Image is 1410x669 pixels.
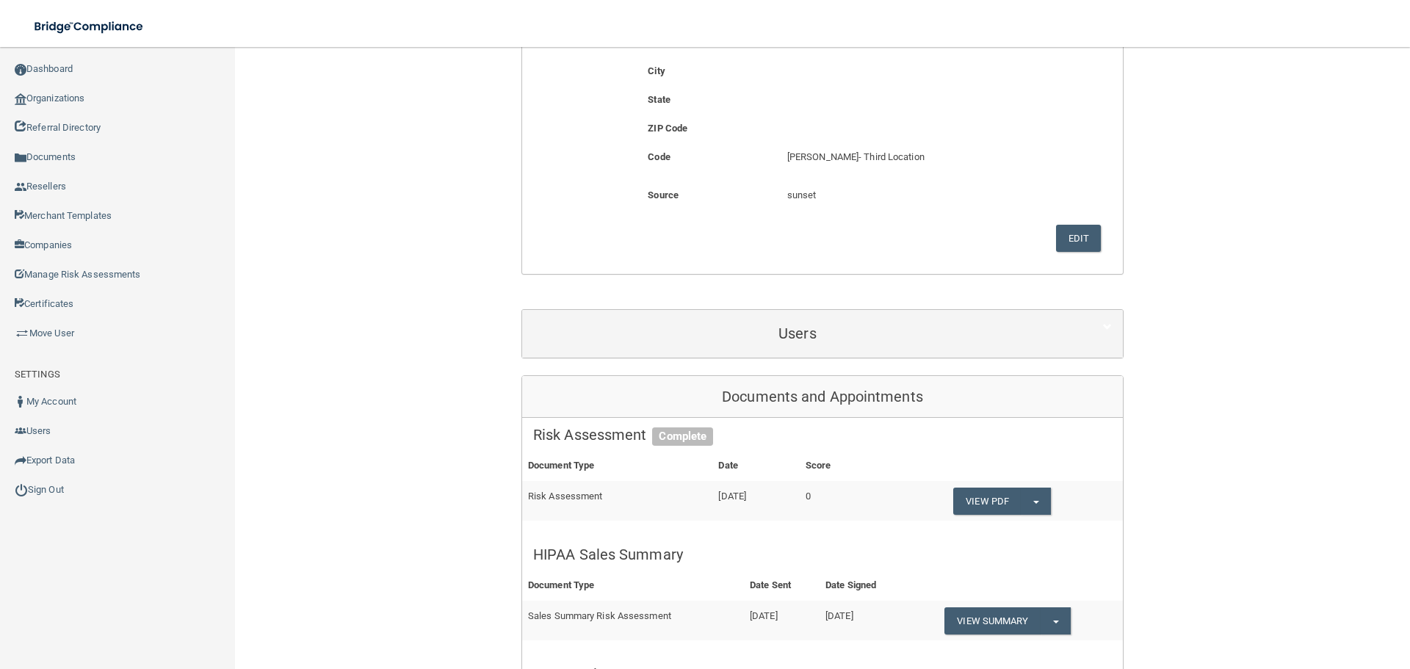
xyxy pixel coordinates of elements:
[15,326,29,341] img: briefcase.64adab9b.png
[944,607,1040,634] a: View Summary
[22,12,157,42] img: bridge_compliance_login_screen.278c3ca4.svg
[15,64,26,76] img: ic_dashboard_dark.d01f4a41.png
[522,451,712,481] th: Document Type
[800,451,882,481] th: Score
[648,37,712,48] b: Address Line 2
[648,65,665,76] b: City
[800,481,882,521] td: 0
[522,601,744,640] td: Sales Summary Risk Assessment
[15,181,26,193] img: ic_reseller.de258add.png
[15,152,26,164] img: icon-documents.8dae5593.png
[648,151,670,162] b: Code
[787,148,1044,166] p: [PERSON_NAME]- Third Location
[648,123,687,134] b: ZIP Code
[15,483,28,496] img: ic_power_dark.7ecde6b1.png
[744,601,820,640] td: [DATE]
[648,189,679,200] b: Source
[648,94,670,105] b: State
[1156,565,1392,623] iframe: Drift Widget Chat Controller
[15,396,26,408] img: ic_user_dark.df1a06c3.png
[15,425,26,437] img: icon-users.e205127d.png
[712,451,799,481] th: Date
[522,376,1123,419] div: Documents and Appointments
[533,427,1112,443] h5: Risk Assessment
[712,481,799,521] td: [DATE]
[15,366,60,383] label: SETTINGS
[953,488,1021,515] a: View PDF
[533,317,1112,350] a: Users
[533,325,1062,341] h5: Users
[1056,225,1101,252] button: Edit
[652,427,713,446] span: Complete
[15,455,26,466] img: icon-export.b9366987.png
[15,93,26,105] img: organization-icon.f8decf85.png
[744,571,820,601] th: Date Sent
[522,481,712,521] td: Risk Assessment
[533,546,1112,563] h5: HIPAA Sales Summary
[787,187,1044,204] p: sunset
[522,571,744,601] th: Document Type
[820,601,909,640] td: [DATE]
[820,571,909,601] th: Date Signed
